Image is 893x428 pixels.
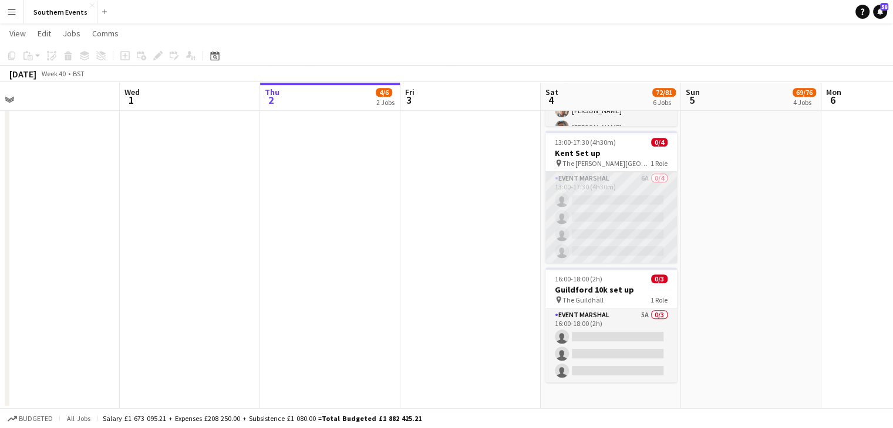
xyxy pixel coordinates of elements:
span: Sat [545,87,558,97]
span: Thu [265,87,279,97]
span: 58 [880,3,888,11]
a: Edit [33,26,56,41]
app-job-card: 13:00-17:30 (4h30m)0/4Kent Set up The [PERSON_NAME][GEOGRAPHIC_DATA]1 RoleEvent Marshal6A0/413:00... [545,131,677,263]
h3: Kent Set up [545,148,677,158]
div: BST [73,69,85,78]
span: Total Budgeted £1 882 425.21 [322,414,422,423]
a: 58 [873,5,887,19]
div: 4 Jobs [793,98,816,107]
span: 0/3 [651,274,668,283]
span: 72/81 [652,88,676,97]
span: 0/4 [651,138,668,147]
span: Week 40 [39,69,68,78]
span: 3 [403,93,415,107]
div: [DATE] [9,68,36,80]
app-card-role: Event Marshal5A0/316:00-18:00 (2h) [545,308,677,382]
span: All jobs [65,414,93,423]
a: Jobs [58,26,85,41]
span: Budgeted [19,415,53,423]
span: Comms [92,28,119,39]
span: Mon [826,87,841,97]
span: Sun [686,87,700,97]
span: 2 [263,93,279,107]
button: Southern Events [24,1,97,23]
span: 5 [684,93,700,107]
span: Edit [38,28,51,39]
span: Fri [405,87,415,97]
span: Wed [124,87,140,97]
span: 4 [544,93,558,107]
div: 2 Jobs [376,98,395,107]
span: 1 Role [651,159,668,168]
h3: Guildford 10k set up [545,284,677,295]
span: The [PERSON_NAME][GEOGRAPHIC_DATA] [562,159,651,168]
span: Jobs [63,28,80,39]
span: 1 Role [651,295,668,304]
span: 1 [123,93,140,107]
button: Budgeted [6,412,55,425]
span: 69/76 [793,88,816,97]
a: Comms [87,26,123,41]
span: The Guildhall [562,295,604,304]
span: 13:00-17:30 (4h30m) [555,138,616,147]
span: 6 [824,93,841,107]
app-card-role: Event Marshal6A0/413:00-17:30 (4h30m) [545,172,677,263]
div: 6 Jobs [653,98,675,107]
a: View [5,26,31,41]
span: 4/6 [376,88,392,97]
span: 16:00-18:00 (2h) [555,274,602,283]
app-job-card: 16:00-18:00 (2h)0/3Guildford 10k set up The Guildhall1 RoleEvent Marshal5A0/316:00-18:00 (2h) [545,267,677,382]
div: Salary £1 673 095.21 + Expenses £208 250.00 + Subsistence £1 080.00 = [103,414,422,423]
span: View [9,28,26,39]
